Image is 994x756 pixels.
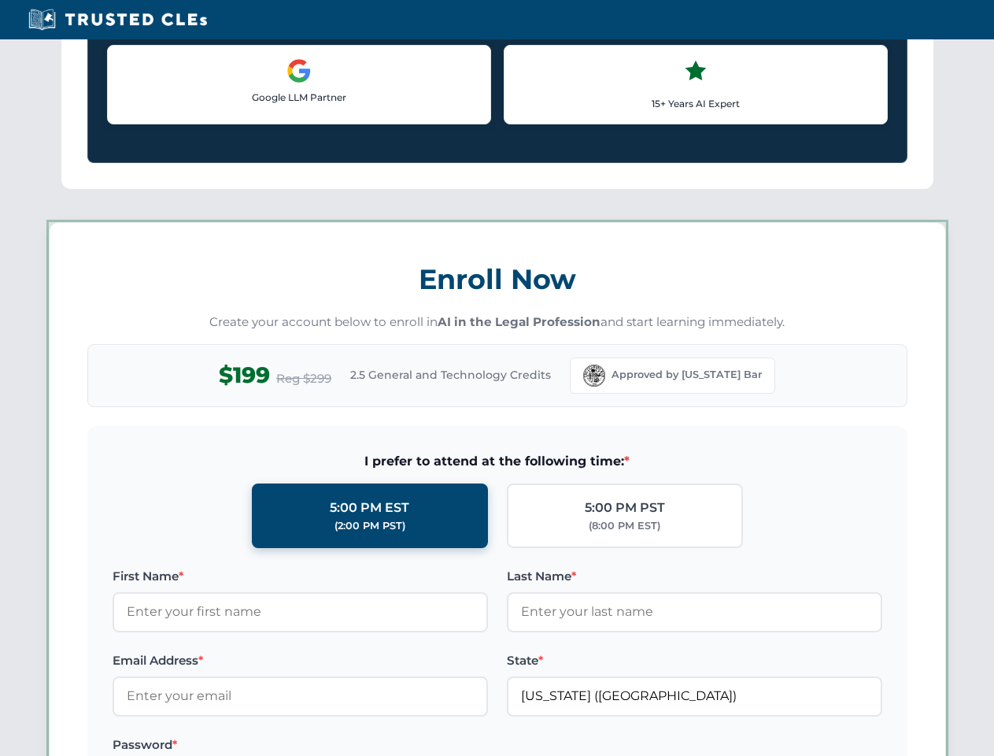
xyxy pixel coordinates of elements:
input: Enter your email [113,676,488,716]
label: First Name [113,567,488,586]
label: State [507,651,882,670]
p: Google LLM Partner [120,90,478,105]
strong: AI in the Legal Profession [438,314,600,329]
span: Reg $299 [276,369,331,388]
label: Email Address [113,651,488,670]
p: Create your account below to enroll in and start learning immediately. [87,313,907,332]
input: Florida (FL) [507,676,882,716]
input: Enter your first name [113,592,488,632]
div: (2:00 PM PST) [334,518,405,534]
span: I prefer to attend at the following time: [113,451,882,472]
label: Password [113,736,488,754]
p: 15+ Years AI Expert [517,96,874,111]
label: Last Name [507,567,882,586]
span: Approved by [US_STATE] Bar [612,367,762,383]
input: Enter your last name [507,592,882,632]
div: 5:00 PM EST [330,498,409,518]
span: $199 [219,358,270,393]
img: Google [286,58,312,83]
img: Florida Bar [583,365,605,387]
img: Trusted CLEs [24,8,212,31]
span: 2.5 General and Technology Credits [350,366,551,384]
div: (8:00 PM EST) [589,518,660,534]
h3: Enroll Now [87,254,907,304]
div: 5:00 PM PST [585,498,665,518]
